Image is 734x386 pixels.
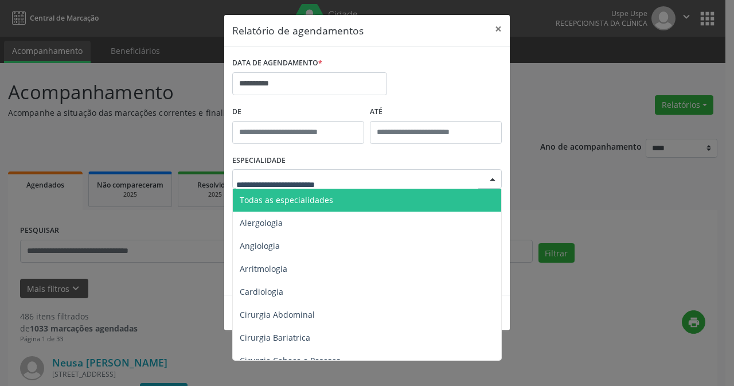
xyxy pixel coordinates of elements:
label: DATA DE AGENDAMENTO [232,54,322,72]
span: Arritmologia [240,263,287,274]
span: Cirurgia Abdominal [240,309,315,320]
label: De [232,103,364,121]
span: Angiologia [240,240,280,251]
span: Cirurgia Cabeça e Pescoço [240,355,341,366]
button: Close [487,15,510,43]
span: Cardiologia [240,286,283,297]
span: Alergologia [240,217,283,228]
span: Todas as especialidades [240,194,333,205]
label: ESPECIALIDADE [232,152,286,170]
label: ATÉ [370,103,502,121]
span: Cirurgia Bariatrica [240,332,310,343]
h5: Relatório de agendamentos [232,23,364,38]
